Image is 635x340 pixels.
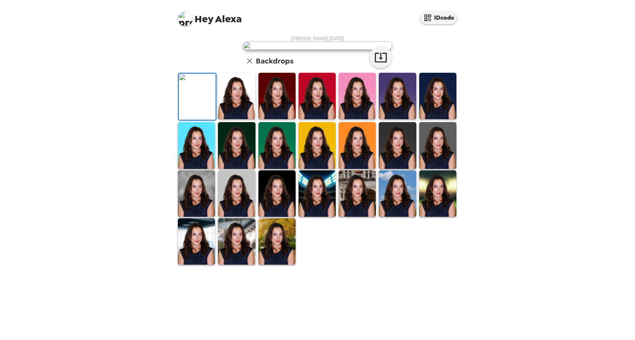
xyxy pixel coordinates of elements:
[256,55,293,67] h6: Backdrops
[178,7,242,24] span: Alexa
[420,11,457,24] button: IDcode
[178,11,193,26] img: profile pic
[179,73,216,120] img: Original
[195,12,213,26] span: Hey
[243,42,392,50] img: user
[291,35,344,42] span: [PERSON_NAME] , [DATE]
